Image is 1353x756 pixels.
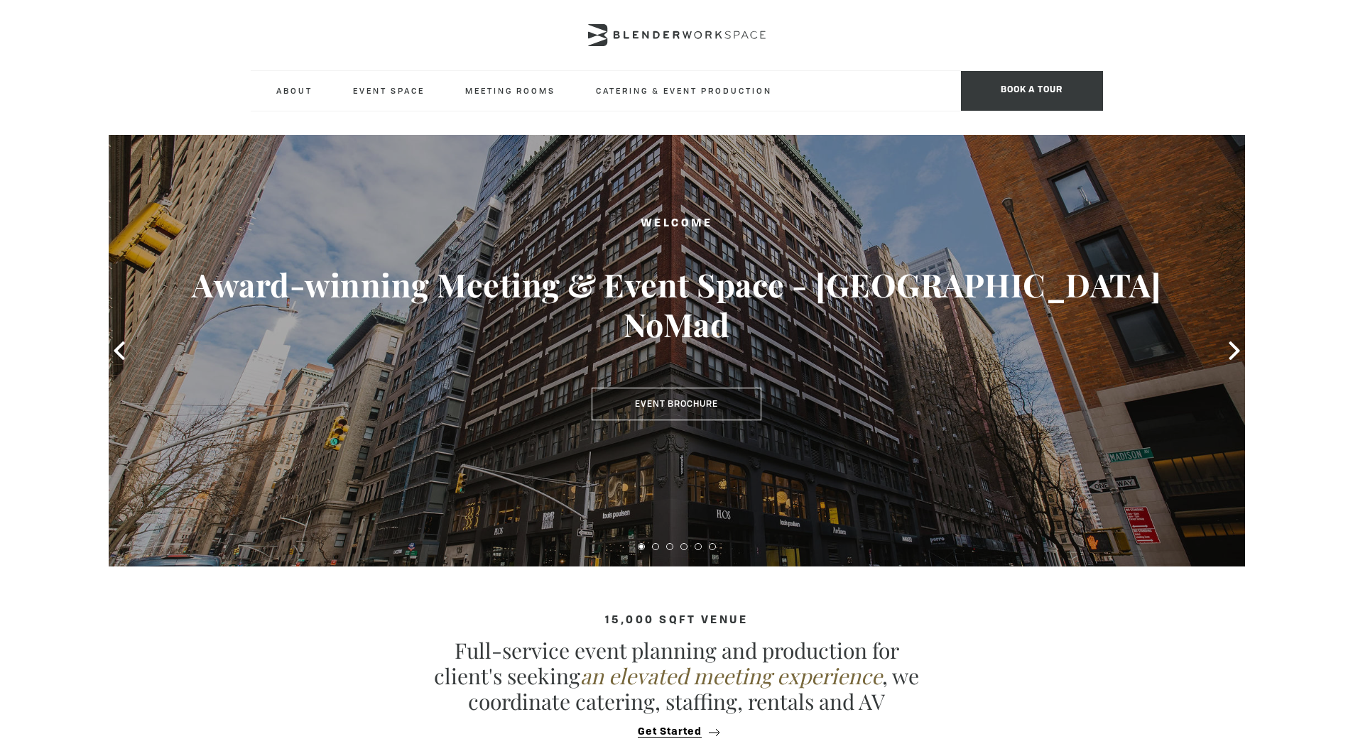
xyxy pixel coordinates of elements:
[580,662,882,690] em: an elevated meeting experience
[265,71,324,110] a: About
[428,637,925,714] p: Full-service event planning and production for client's seeking , we coordinate catering, staffin...
[454,71,567,110] a: Meeting Rooms
[342,71,436,110] a: Event Space
[165,265,1188,344] h3: Award-winning Meeting & Event Space - [GEOGRAPHIC_DATA] NoMad
[592,388,761,420] a: Event Brochure
[961,71,1103,111] span: Book a tour
[165,215,1188,233] h2: Welcome
[638,727,702,738] span: Get Started
[251,615,1103,627] h4: 15,000 sqft venue
[585,71,783,110] a: Catering & Event Production
[634,725,719,738] button: Get Started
